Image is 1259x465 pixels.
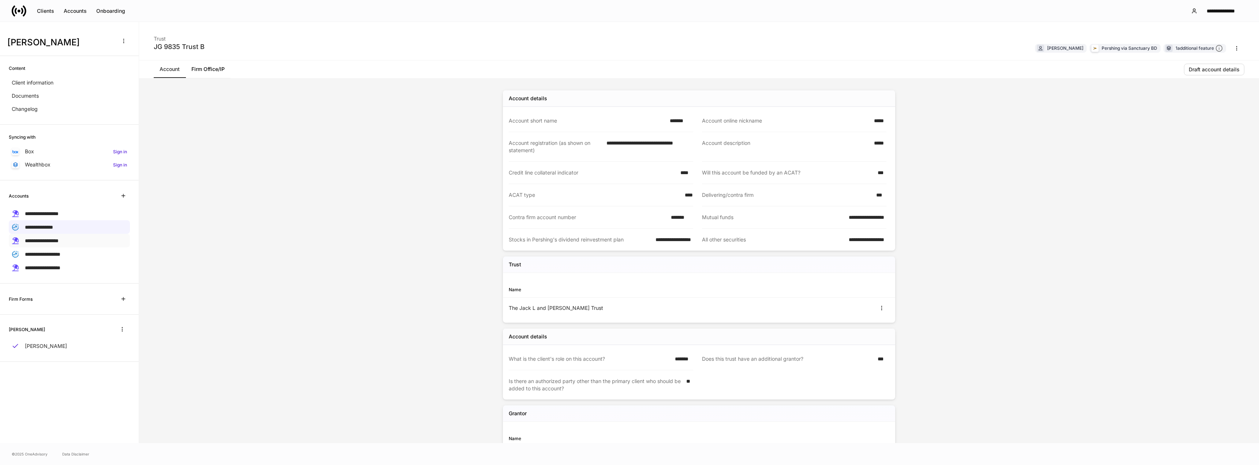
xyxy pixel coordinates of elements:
a: Firm Office/IP [186,60,231,78]
p: Client information [12,79,53,86]
div: What is the client's role on this account? [509,355,670,363]
img: oYqM9ojoZLfzCHUefNbBcWHcyDPbQKagtYciMC8pFl3iZXy3dU33Uwy+706y+0q2uJ1ghNQf2OIHrSh50tUd9HaB5oMc62p0G... [12,150,18,153]
div: 1 additional feature [1176,45,1223,52]
div: [PERSON_NAME] [1047,45,1083,52]
a: [PERSON_NAME] [9,340,130,353]
div: Clients [37,8,54,14]
a: Client information [9,76,130,89]
p: [PERSON_NAME] [25,342,67,350]
h6: Content [9,65,25,72]
div: Account online nickname [702,117,870,124]
div: Onboarding [96,8,125,14]
h3: [PERSON_NAME] [7,37,113,48]
div: Is there an authorized party other than the primary client who should be added to this account? [509,378,682,392]
div: Stocks in Pershing's dividend reinvestment plan [509,236,651,243]
div: ACAT type [509,191,680,199]
h6: Sign in [113,161,127,168]
div: Pershing via Sanctuary BD [1102,45,1157,52]
div: Does this trust have an additional grantor? [702,355,873,363]
p: Wealthbox [25,161,51,168]
a: WealthboxSign in [9,158,130,171]
p: Documents [12,92,39,100]
button: Onboarding [91,5,130,17]
div: Account details [509,333,547,340]
div: JG 9835 Trust B [154,42,205,51]
a: Account [154,60,186,78]
a: Changelog [9,102,130,116]
h5: Grantor [509,410,527,417]
a: Data Disclaimer [62,451,89,457]
button: Draft account details [1184,64,1244,75]
div: Account details [509,95,547,102]
h6: Sign in [113,148,127,155]
button: Accounts [59,5,91,17]
div: Mutual funds [702,214,844,221]
a: Documents [9,89,130,102]
div: Account registration (as shown on statement) [509,139,602,154]
div: Delivering/contra firm [702,191,872,199]
div: All other securities [702,236,844,243]
div: Trust [154,31,205,42]
div: Account description [702,139,870,154]
div: Draft account details [1189,67,1240,72]
div: Account short name [509,117,665,124]
a: BoxSign in [9,145,130,158]
div: Name [509,286,699,293]
p: Changelog [12,105,38,113]
h6: [PERSON_NAME] [9,326,45,333]
h6: Syncing with [9,134,36,140]
h6: Firm Forms [9,296,33,303]
div: Credit line collateral indicator [509,169,676,176]
button: Clients [32,5,59,17]
p: Box [25,148,34,155]
div: Contra firm account number [509,214,666,221]
div: The Jack L and [PERSON_NAME] Trust [509,304,699,312]
div: Accounts [64,8,87,14]
span: © 2025 OneAdvisory [12,451,48,457]
h6: Accounts [9,192,29,199]
h5: Trust [509,261,521,268]
div: Name [509,435,699,442]
div: Will this account be funded by an ACAT? [702,169,873,176]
